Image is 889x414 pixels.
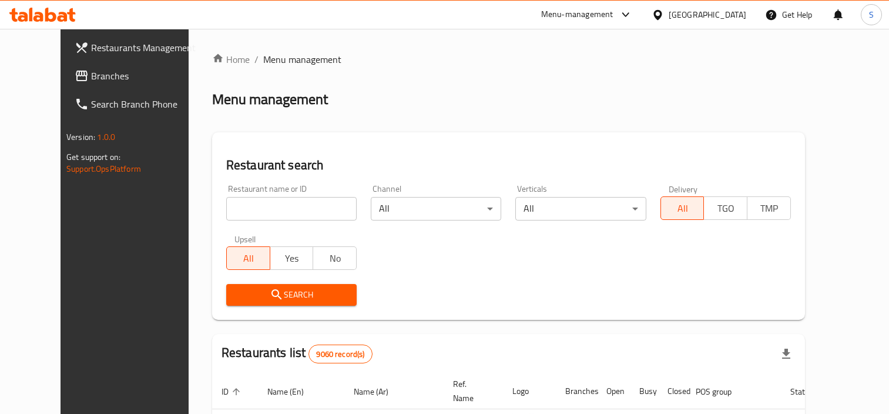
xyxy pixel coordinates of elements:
div: Export file [772,340,800,368]
h2: Restaurant search [226,156,791,174]
button: All [226,246,270,270]
label: Delivery [669,185,698,193]
button: Search [226,284,357,306]
span: No [318,250,352,267]
span: 9060 record(s) [309,349,371,360]
a: Restaurants Management [65,34,209,62]
div: Menu-management [541,8,613,22]
button: TGO [703,196,747,220]
span: Search Branch Phone [91,97,200,111]
button: Yes [270,246,314,270]
div: All [371,197,501,221]
li: / [254,52,259,66]
span: Branches [91,69,200,83]
span: Menu management [263,52,341,66]
span: Search [236,288,347,302]
span: Ref. Name [453,377,489,405]
button: All [660,196,705,220]
input: Search for restaurant name or ID.. [226,197,357,221]
button: No [313,246,357,270]
span: All [232,250,266,267]
h2: Restaurants list [222,344,373,363]
span: Get support on: [66,149,120,165]
h2: Menu management [212,90,328,109]
span: Restaurants Management [91,41,200,55]
nav: breadcrumb [212,52,805,66]
span: Name (En) [267,385,319,399]
th: Branches [556,373,597,409]
div: [GEOGRAPHIC_DATA] [669,8,746,21]
span: POS group [696,385,747,399]
span: Name (Ar) [354,385,404,399]
span: ID [222,385,244,399]
button: TMP [747,196,791,220]
span: S [869,8,874,21]
span: Yes [275,250,309,267]
span: Version: [66,129,95,145]
span: TGO [709,200,743,217]
div: All [515,197,646,221]
span: TMP [752,200,786,217]
th: Busy [630,373,658,409]
span: All [666,200,700,217]
th: Open [597,373,630,409]
label: Upsell [234,235,256,243]
div: Total records count [308,345,372,363]
a: Support.OpsPlatform [66,161,141,176]
a: Branches [65,62,209,90]
span: Status [790,385,828,399]
span: 1.0.0 [97,129,115,145]
th: Logo [503,373,556,409]
a: Search Branch Phone [65,90,209,118]
a: Home [212,52,250,66]
th: Closed [658,373,686,409]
